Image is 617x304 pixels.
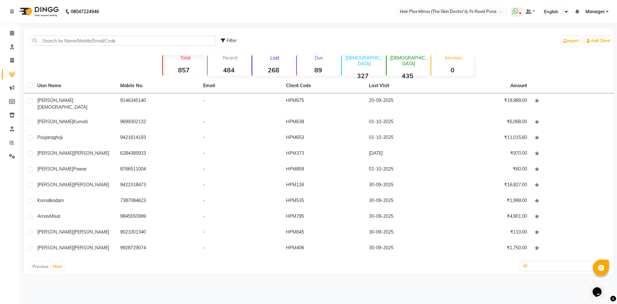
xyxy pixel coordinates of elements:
[116,241,199,256] td: 9928729074
[50,198,64,203] span: kadam
[37,229,73,235] span: [PERSON_NAME]
[282,193,365,209] td: HPM535
[71,3,99,21] b: 08047224946
[37,104,87,110] span: [DEMOGRAPHIC_DATA]
[448,93,531,115] td: ₹19,989.00
[116,78,199,93] th: Mobile No.
[255,55,294,61] p: Lost
[199,225,282,241] td: -
[37,134,49,140] span: pooja
[199,162,282,178] td: -
[208,66,250,74] strong: 484
[199,115,282,130] td: -
[448,209,531,225] td: ₹4,901.00
[199,78,282,93] th: Email
[389,55,429,67] p: [DEMOGRAPHIC_DATA]
[448,193,531,209] td: ₹1,999.00
[73,182,109,188] span: [PERSON_NAME]
[73,245,109,251] span: [PERSON_NAME]
[282,115,365,130] td: HPM638
[33,78,116,93] th: User Name
[561,36,581,45] a: Import
[116,146,199,162] td: 6284385933
[49,134,63,140] span: raghoji
[73,119,88,124] span: kumoti
[116,93,199,115] td: 9146345140
[37,245,73,251] span: [PERSON_NAME]
[365,78,448,93] th: Last Visit
[37,166,73,172] span: [PERSON_NAME]
[116,130,199,146] td: 9421614193
[51,262,64,271] button: Next
[365,115,448,130] td: 01-10-2025
[16,3,60,21] img: logo
[342,72,384,80] strong: 327
[37,119,73,124] span: [PERSON_NAME]
[506,78,531,93] th: Amount
[73,229,109,235] span: [PERSON_NAME]
[199,209,282,225] td: -
[434,55,473,61] p: Member
[586,8,605,15] span: Manager
[448,115,531,130] td: ₹6,068.00
[431,66,473,74] strong: 0
[116,178,199,193] td: 9422318473
[282,162,365,178] td: HPM859
[365,162,448,178] td: 01-10-2025
[298,55,339,61] p: Due
[344,55,384,67] p: [DEMOGRAPHIC_DATA]
[116,115,199,130] td: 9699302132
[387,72,429,80] strong: 435
[365,178,448,193] td: 30-09-2025
[585,36,612,45] a: Add Client
[73,166,87,172] span: pawar
[252,66,294,74] strong: 268
[590,278,611,298] iframe: chat widget
[282,241,365,256] td: HPM406
[282,146,365,162] td: HPM373
[37,97,73,103] span: [PERSON_NAME]
[116,209,199,225] td: 9845550999
[365,146,448,162] td: [DATE]
[282,178,365,193] td: HPM126
[365,241,448,256] td: 30-09-2025
[199,93,282,115] td: -
[448,162,531,178] td: ₹60.00
[37,213,49,219] span: Arnav
[448,225,531,241] td: ₹110.00
[282,78,365,93] th: Client Code
[365,93,448,115] td: 20-09-2025
[49,213,60,219] span: Misal
[448,146,531,162] td: ₹970.00
[30,36,216,46] input: Search by Name/Mobile/Email/Code
[282,130,365,146] td: HPM653
[210,55,250,61] p: Recent
[282,209,365,225] td: HPM795
[365,209,448,225] td: 30-09-2025
[448,241,531,256] td: ₹1,750.00
[116,193,199,209] td: 7387084623
[165,55,205,61] p: Total
[199,241,282,256] td: -
[297,66,339,74] strong: 89
[73,150,109,156] span: [PERSON_NAME]
[163,66,205,74] strong: 857
[116,162,199,178] td: 8766511004
[37,150,73,156] span: [PERSON_NAME]
[116,225,199,241] td: 9021001340
[365,225,448,241] td: 30-09-2025
[365,193,448,209] td: 30-09-2025
[227,38,237,43] span: Filter
[365,130,448,146] td: 01-10-2025
[37,182,73,188] span: [PERSON_NAME]
[199,146,282,162] td: -
[448,130,531,146] td: ₹11,015.60
[448,178,531,193] td: ₹16,827.00
[37,198,50,203] span: komal
[282,225,365,241] td: HPM645
[199,178,282,193] td: -
[199,193,282,209] td: -
[199,130,282,146] td: -
[282,93,365,115] td: HPM675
